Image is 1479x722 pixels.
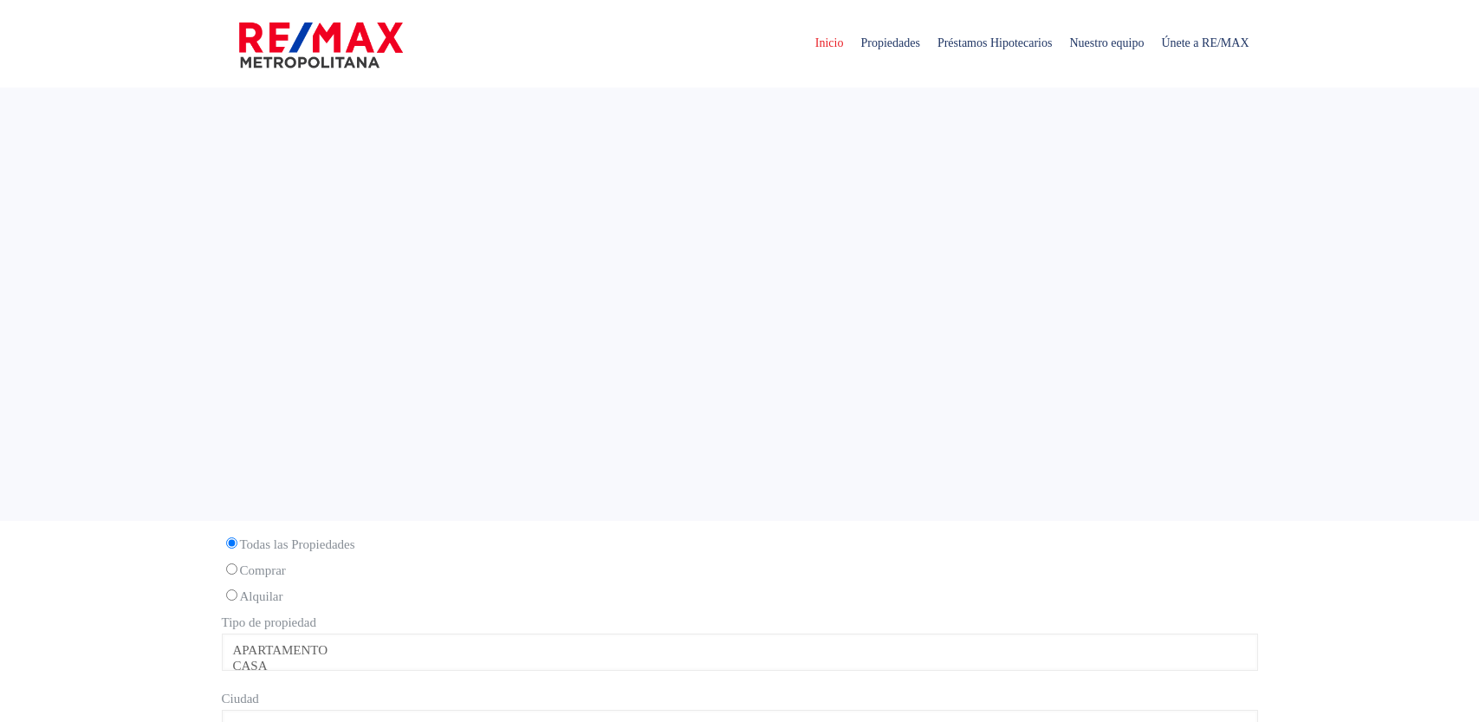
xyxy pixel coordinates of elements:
[222,692,259,706] span: Ciudad
[1061,17,1152,69] span: Nuestro equipo
[222,586,1258,608] label: Alquilar
[929,17,1061,69] span: Préstamos Hipotecarios
[231,643,1236,659] option: APARTAMENTO
[222,615,316,629] span: Tipo de propiedad
[226,589,237,601] input: Alquilar
[1152,17,1257,69] span: Únete a RE/MAX
[226,563,237,575] input: Comprar
[239,19,403,71] img: remax-metropolitana-logo
[222,534,1258,556] label: Todas las Propiedades
[222,560,1258,582] label: Comprar
[231,659,1236,674] option: CASA
[807,17,853,69] span: Inicio
[852,17,928,69] span: Propiedades
[226,537,237,549] input: Todas las Propiedades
